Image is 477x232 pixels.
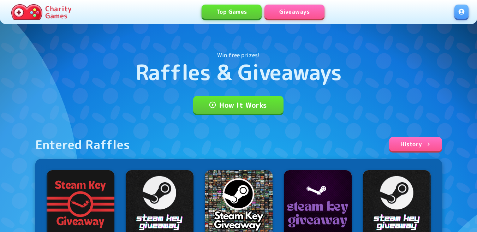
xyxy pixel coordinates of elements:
[11,4,42,20] img: Charity.Games
[264,5,324,19] a: Giveaways
[389,137,442,151] a: History
[35,137,130,152] div: Entered Raffles
[193,96,284,114] a: How It Works
[136,59,342,85] h1: Raffles & Giveaways
[45,5,72,19] p: Charity Games
[8,3,74,21] a: Charity Games
[217,51,260,59] p: Win free prizes!
[202,5,262,19] a: Top Games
